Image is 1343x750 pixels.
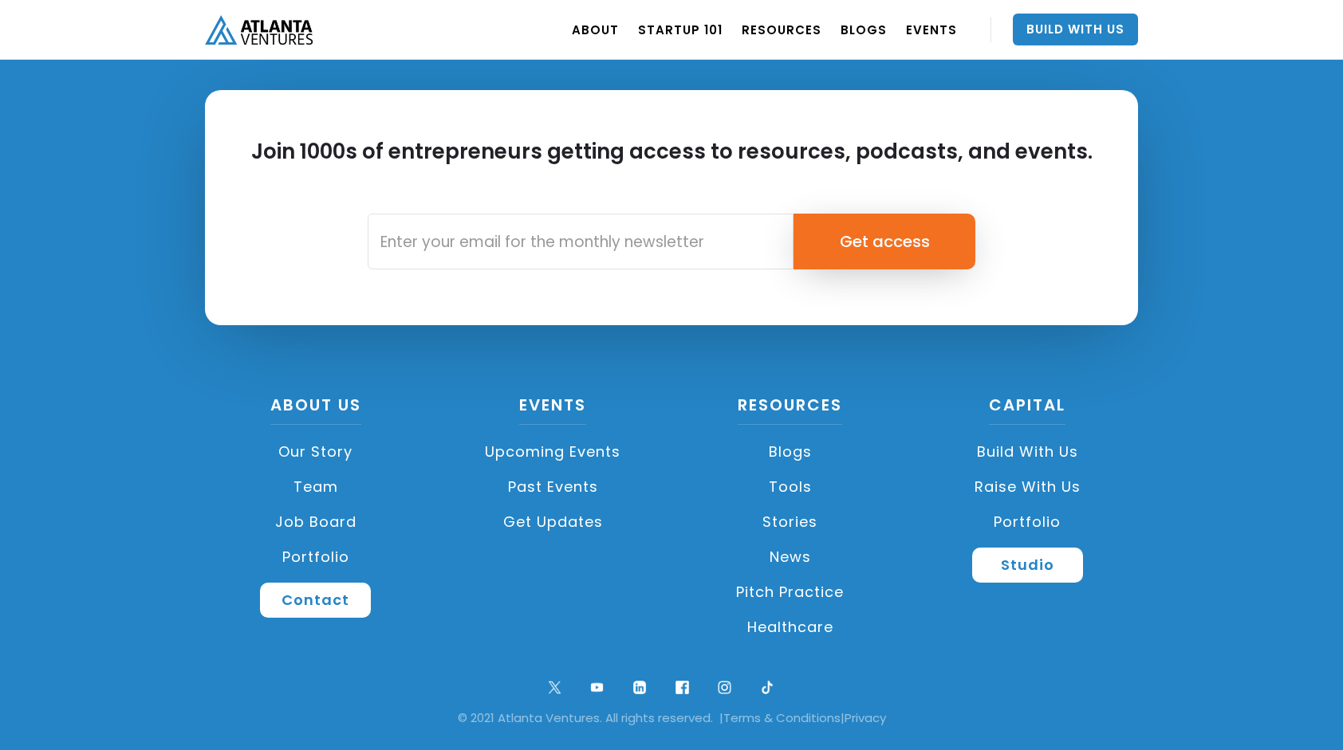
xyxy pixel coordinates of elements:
img: linkedin logo [629,677,651,698]
a: Build with us [917,434,1139,469]
a: Portfolio [917,505,1139,540]
a: Startup 101 [638,7,723,52]
a: Terms & Conditions [723,709,841,726]
a: Our Story [205,434,427,469]
div: © 2021 Atlanta Ventures. All rights reserved. | | [24,710,1319,726]
a: Blogs [679,434,901,469]
a: Tools [679,469,901,505]
img: tik tok logo [757,677,778,698]
a: Job Board [205,505,427,540]
a: News [679,540,901,575]
h2: Join 1000s of entrepreneurs getting access to resources, podcasts, and events. [251,138,1093,194]
a: EVENTS [906,7,957,52]
a: Studio [972,548,1083,583]
a: Privacy [845,709,886,726]
a: Resources [738,394,842,425]
img: youtube symbol [586,677,608,698]
a: Events [519,394,586,425]
a: Team [205,469,427,505]
a: Stories [679,505,901,540]
a: Build With Us [1013,14,1138,45]
a: Raise with Us [917,469,1139,505]
img: ig symbol [714,677,735,698]
a: Pitch Practice [679,575,901,610]
img: facebook logo [671,677,693,698]
a: About US [270,394,361,425]
a: Portfolio [205,540,427,575]
a: Contact [260,583,371,618]
a: Healthcare [679,610,901,645]
a: CAPITAL [989,394,1065,425]
a: Past Events [443,469,664,505]
input: Get access [794,214,976,269]
a: Upcoming Events [443,434,664,469]
a: BLOGS [841,7,887,52]
a: Get Updates [443,505,664,540]
input: Enter your email for the monthly newsletter [368,214,794,269]
a: RESOURCES [742,7,821,52]
a: ABOUT [572,7,619,52]
form: Email Form [368,214,976,269]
